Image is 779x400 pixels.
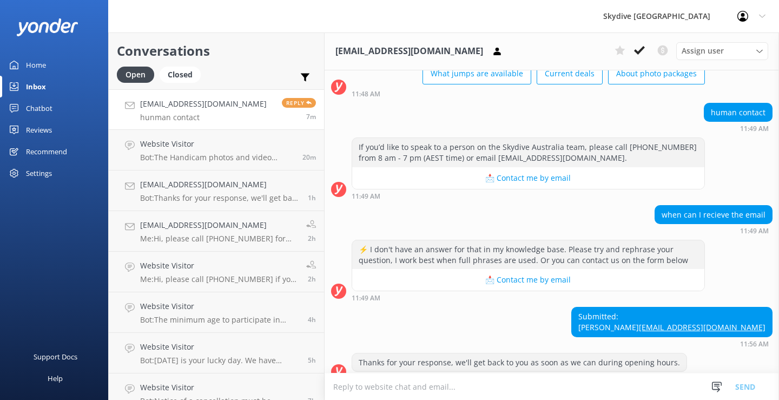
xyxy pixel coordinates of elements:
strong: 11:49 AM [352,193,380,200]
span: Assign user [682,45,724,57]
div: Sep 20 2025 11:49am (UTC +10:00) Australia/Brisbane [352,294,705,301]
strong: 11:49 AM [740,126,769,132]
button: What jumps are available [422,63,531,84]
p: Bot: [DATE] is your lucky day. We have exclusive offers when you book direct! Visit our specials ... [140,356,300,365]
a: Website VisitorBot:[DATE] is your lucky day. We have exclusive offers when you book direct! Visit... [109,333,324,373]
div: Thanks for your response, we'll get back to you as soon as we can during opening hours. [352,353,686,372]
a: Open [117,68,160,80]
div: Sep 20 2025 11:49am (UTC +10:00) Australia/Brisbane [352,192,705,200]
div: Support Docs [34,346,77,368]
span: Sep 20 2025 11:04am (UTC +10:00) Australia/Brisbane [308,274,316,284]
div: Help [48,368,63,389]
span: Sep 20 2025 07:12am (UTC +10:00) Australia/Brisbane [308,356,316,365]
div: Reviews [26,119,52,141]
strong: 11:49 AM [740,228,769,234]
a: [EMAIL_ADDRESS][DOMAIN_NAME]Me:Hi, please call [PHONE_NUMBER] for any information regarding weath... [109,211,324,252]
div: Inbox [26,76,46,97]
div: Sep 20 2025 11:48am (UTC +10:00) Australia/Brisbane [352,90,705,97]
a: [EMAIL_ADDRESS][DOMAIN_NAME]hunman contactReply7m [109,89,324,130]
span: Sep 20 2025 11:05am (UTC +10:00) Australia/Brisbane [308,234,316,243]
p: hunman contact [140,113,267,122]
div: If you’d like to speak to a person on the Skydive Australia team, please call [PHONE_NUMBER] from... [352,138,704,167]
h4: Website Visitor [140,138,294,150]
a: Website VisitorBot:The Handicam photos and video package costs $179 per person. If you prefer jus... [109,130,324,171]
button: About photo packages [608,63,705,84]
div: Sep 20 2025 11:49am (UTC +10:00) Australia/Brisbane [655,227,773,234]
p: Me: Hi, please call [PHONE_NUMBER] if you have questions regarding any booking. Blue Skies [140,274,298,284]
h4: [EMAIL_ADDRESS][DOMAIN_NAME] [140,219,298,231]
button: 📩 Contact me by email [352,167,704,189]
p: Bot: Thanks for your response, we'll get back to you as soon as we can during opening hours. [140,193,300,203]
h3: [EMAIL_ADDRESS][DOMAIN_NAME] [335,44,483,58]
h2: Conversations [117,41,316,61]
h4: Website Visitor [140,382,300,394]
strong: 11:48 AM [352,91,380,97]
a: Website VisitorMe:Hi, please call [PHONE_NUMBER] if you have questions regarding any booking. Blu... [109,252,324,292]
p: Bot: The minimum age to participate in skydiving is [DEMOGRAPHIC_DATA]. Anyone under the age of [... [140,315,300,325]
span: Sep 20 2025 09:06am (UTC +10:00) Australia/Brisbane [308,315,316,324]
h4: Website Visitor [140,260,298,272]
div: Sep 20 2025 11:49am (UTC +10:00) Australia/Brisbane [704,124,773,132]
div: Submitted: [PERSON_NAME] [572,307,772,336]
h4: Website Visitor [140,300,300,312]
a: Website VisitorBot:The minimum age to participate in skydiving is [DEMOGRAPHIC_DATA]. Anyone unde... [109,292,324,333]
a: Closed [160,68,206,80]
p: Bot: The Handicam photos and video package costs $179 per person. If you prefer just the Handicam... [140,153,294,162]
div: Chatbot [26,97,52,119]
span: Reply [282,98,316,108]
a: [EMAIL_ADDRESS][DOMAIN_NAME] [639,322,765,332]
h4: [EMAIL_ADDRESS][DOMAIN_NAME] [140,98,267,110]
p: Me: Hi, please call [PHONE_NUMBER] for any information regarding weather and Skdiving, Blue Skies [140,234,298,244]
div: human contact [704,103,772,122]
img: yonder-white-logo.png [16,18,78,36]
span: Sep 20 2025 12:50pm (UTC +10:00) Australia/Brisbane [302,153,316,162]
strong: 11:49 AM [352,295,380,301]
h4: Website Visitor [140,341,300,353]
a: [EMAIL_ADDRESS][DOMAIN_NAME]Bot:Thanks for your response, we'll get back to you as soon as we can... [109,171,324,211]
span: Sep 20 2025 11:20am (UTC +10:00) Australia/Brisbane [308,193,316,202]
div: Home [26,54,46,76]
div: Open [117,67,154,83]
strong: 11:56 AM [740,341,769,347]
div: Closed [160,67,201,83]
div: Settings [26,162,52,184]
span: Sep 20 2025 01:04pm (UTC +10:00) Australia/Brisbane [306,112,316,121]
div: when can I recieve the email [655,206,772,224]
div: Assign User [676,42,768,60]
button: Current deals [537,63,603,84]
div: ⚡ I don't have an answer for that in my knowledge base. Please try and rephrase your question, I ... [352,240,704,269]
div: Recommend [26,141,67,162]
h4: [EMAIL_ADDRESS][DOMAIN_NAME] [140,179,300,191]
div: Sep 20 2025 11:56am (UTC +10:00) Australia/Brisbane [571,340,773,347]
button: 📩 Contact me by email [352,269,704,291]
